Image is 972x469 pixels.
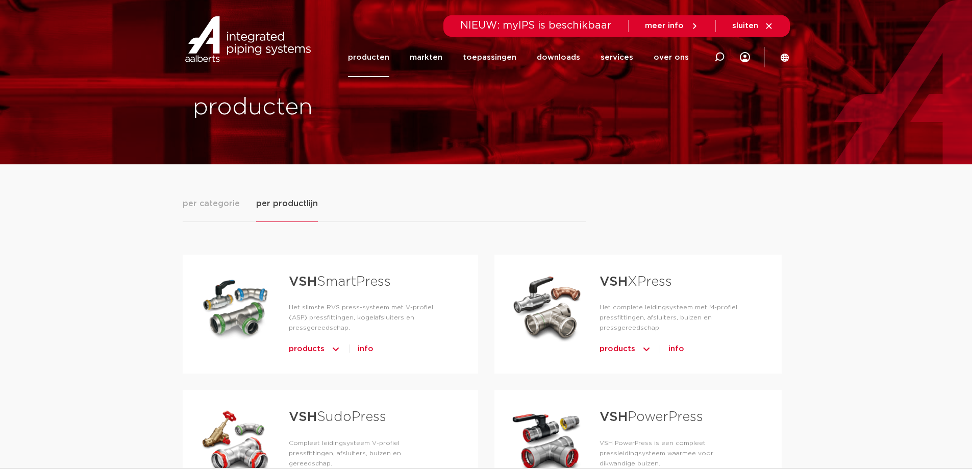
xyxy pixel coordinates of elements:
span: NIEUW: myIPS is beschikbaar [460,20,612,31]
nav: Menu [348,38,689,77]
strong: VSH [289,410,317,424]
img: icon-chevron-up-1.svg [641,341,652,357]
a: toepassingen [463,38,516,77]
a: VSHSmartPress [289,275,391,288]
strong: VSH [289,275,317,288]
h1: producten [193,91,481,124]
a: sluiten [732,21,774,31]
a: producten [348,38,389,77]
span: per productlijn [256,198,318,210]
span: products [600,341,635,357]
a: markten [410,38,442,77]
span: meer info [645,22,684,30]
span: per categorie [183,198,240,210]
p: Compleet leidingsysteem V-profiel pressfittingen, afsluiters, buizen en gereedschap. [289,438,445,468]
a: VSHSudoPress [289,410,386,424]
span: products [289,341,325,357]
img: icon-chevron-up-1.svg [331,341,341,357]
p: Het complete leidingsysteem met M-profiel pressfittingen, afsluiters, buizen en pressgereedschap. [600,302,749,333]
p: VSH PowerPress is een compleet pressleidingsysteem waarmee voor dikwandige buizen. [600,438,749,468]
a: downloads [537,38,580,77]
a: over ons [654,38,689,77]
span: sluiten [732,22,758,30]
a: info [358,341,373,357]
p: Het slimste RVS press-systeem met V-profiel (ASP) pressfittingen, kogelafsluiters en pressgereeds... [289,302,445,333]
a: services [601,38,633,77]
a: VSHXPress [600,275,672,288]
strong: VSH [600,275,628,288]
a: info [668,341,684,357]
a: meer info [645,21,699,31]
strong: VSH [600,410,628,424]
a: VSHPowerPress [600,410,703,424]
